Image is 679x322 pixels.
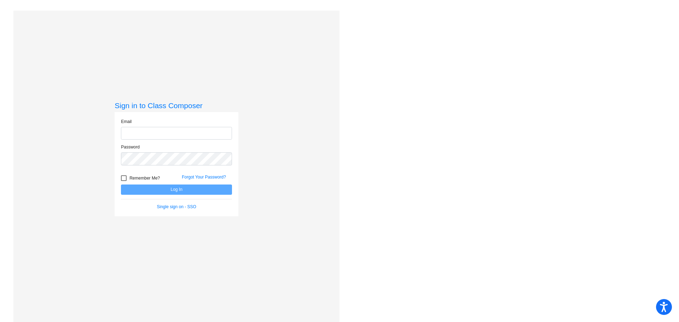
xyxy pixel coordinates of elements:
[129,174,160,182] span: Remember Me?
[121,144,140,150] label: Password
[157,204,196,209] a: Single sign on - SSO
[115,101,238,110] h3: Sign in to Class Composer
[121,118,132,125] label: Email
[121,185,232,195] button: Log In
[182,175,226,180] a: Forgot Your Password?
